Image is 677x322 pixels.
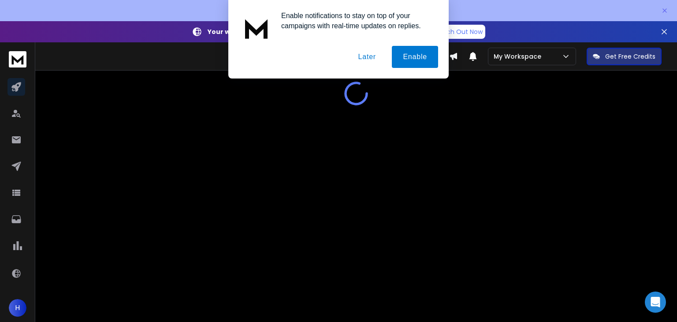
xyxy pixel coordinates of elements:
[274,11,438,31] div: Enable notifications to stay on top of your campaigns with real-time updates on replies.
[9,299,26,317] button: H
[347,46,387,68] button: Later
[392,46,438,68] button: Enable
[645,292,666,313] div: Open Intercom Messenger
[239,11,274,46] img: notification icon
